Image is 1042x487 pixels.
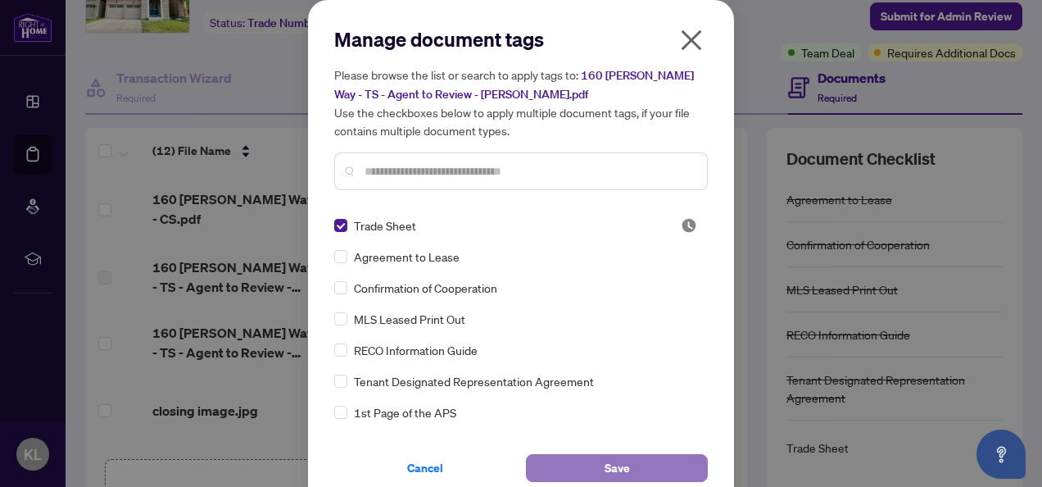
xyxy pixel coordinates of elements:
span: Cancel [407,455,443,481]
span: Pending Review [681,217,697,234]
button: Open asap [976,430,1026,479]
button: Cancel [334,454,516,482]
span: Tenant Designated Representation Agreement [354,372,594,390]
h5: Please browse the list or search to apply tags to: Use the checkboxes below to apply multiple doc... [334,66,708,139]
span: Trade Sheet [354,216,416,234]
h2: Manage document tags [334,26,708,52]
button: Save [526,454,708,482]
span: RECO Information Guide [354,341,478,359]
img: status [681,217,697,234]
span: Confirmation of Cooperation [354,279,497,297]
span: Agreement to Lease [354,248,460,266]
span: MLS Leased Print Out [354,310,465,328]
span: close [678,27,704,53]
span: 1st Page of the APS [354,403,456,421]
span: Save [605,455,630,481]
